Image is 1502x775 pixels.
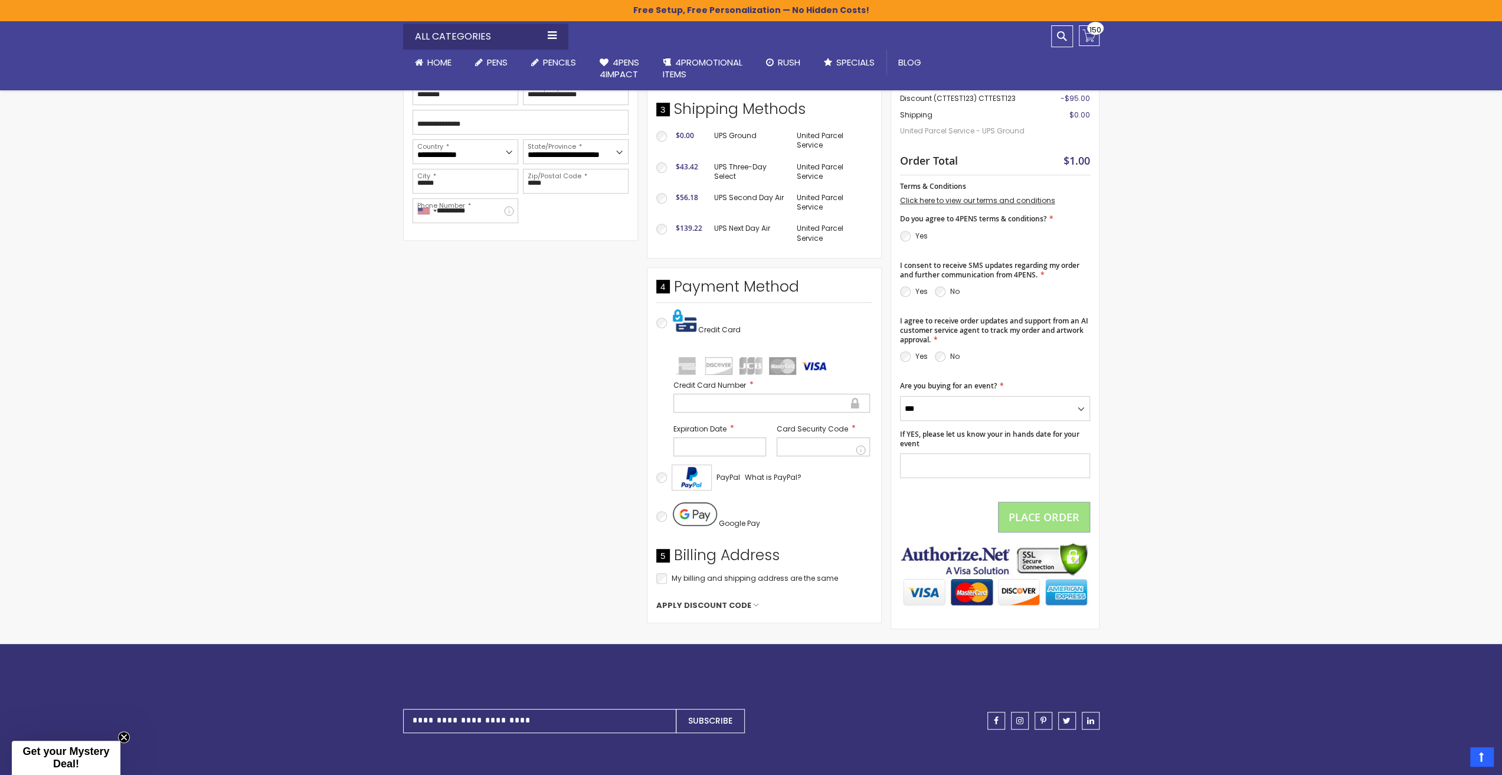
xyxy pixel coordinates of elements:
label: Credit Card Number [673,380,870,391]
td: UPS Three-Day Select [708,156,791,187]
span: Specials [836,56,875,68]
label: Yes [915,351,928,361]
div: Billing Address [656,545,872,571]
div: Shipping Methods [656,99,872,125]
img: Acceptance Mark [672,465,712,490]
span: I agree to receive order updates and support from an AI customer service agent to track my order ... [900,316,1088,345]
span: $43.42 [676,162,698,172]
span: instagram [1016,717,1023,725]
span: Terms & Conditions [900,181,966,191]
span: 4Pens 4impact [600,56,639,80]
label: No [950,286,960,296]
a: 4PROMOTIONALITEMS [651,50,754,88]
span: Are you buying for an event? [900,381,997,391]
img: amex [673,357,701,375]
span: Rush [778,56,800,68]
span: Google Pay [719,518,760,528]
td: UPS Second Day Air [708,187,791,218]
label: Yes [915,286,928,296]
a: 4Pens4impact [588,50,651,88]
span: $0.00 [676,130,694,140]
div: All Categories [403,24,568,50]
strong: Order Total [900,152,958,168]
span: 4PROMOTIONAL ITEMS [663,56,742,80]
span: twitter [1063,717,1071,725]
span: United Parcel Service - UPS Ground [900,120,1033,142]
div: United States: +1 [413,199,440,223]
td: United Parcel Service [791,218,872,248]
a: Pencils [519,50,588,76]
span: facebook [994,717,999,725]
span: $56.18 [676,192,698,202]
a: linkedin [1082,712,1099,730]
span: PayPal [716,472,740,482]
img: mastercard [769,357,796,375]
div: Payment Method [656,277,872,303]
a: Pens [463,50,519,76]
label: No [950,351,960,361]
img: visa [801,357,828,375]
span: Credit Card [698,325,741,335]
a: instagram [1011,712,1029,730]
a: What is PayPal? [745,470,801,485]
button: Close teaser [118,731,130,743]
span: My billing and shipping address are the same [672,573,838,583]
div: Secure transaction [850,396,860,410]
span: Pens [487,56,508,68]
label: Expiration Date [673,423,767,434]
a: Click here to view our terms and conditions [900,195,1055,205]
label: Card Security Code [777,423,870,434]
img: discover [705,357,732,375]
label: Yes [915,231,928,241]
span: Subscribe [688,715,732,727]
td: United Parcel Service [791,187,872,218]
a: Specials [812,50,886,76]
span: CTTEST123 [979,93,1016,103]
span: Get your Mystery Deal! [22,745,109,770]
span: Shipping [900,110,932,120]
span: Blog [898,56,921,68]
img: Pay with Google Pay [673,502,717,526]
td: UPS Next Day Air [708,218,791,248]
span: Discount (CTTEST123) [900,93,977,103]
span: $1.00 [1063,153,1090,168]
td: United Parcel Service [791,156,872,187]
span: 150 [1089,24,1101,35]
a: pinterest [1035,712,1052,730]
span: linkedin [1087,717,1094,725]
span: $0.00 [1069,110,1090,120]
span: $139.22 [676,223,702,233]
img: Pay with credit card [673,309,696,332]
span: Apply Discount Code [656,600,751,611]
a: Home [403,50,463,76]
span: pinterest [1040,717,1046,725]
span: -$95.00 [1061,93,1090,103]
a: twitter [1058,712,1076,730]
a: Blog [886,50,933,76]
a: 150 [1079,25,1099,46]
span: Home [427,56,451,68]
div: Get your Mystery Deal!Close teaser [12,741,120,775]
td: UPS Ground [708,125,791,156]
span: Do you agree to 4PENS terms & conditions? [900,214,1046,224]
span: If YES, please let us know your in hands date for your event [900,429,1079,449]
span: Pencils [543,56,576,68]
span: I consent to receive SMS updates regarding my order and further communication from 4PENS. [900,260,1079,280]
button: Subscribe [676,709,745,733]
a: facebook [987,712,1005,730]
a: Rush [754,50,812,76]
span: What is PayPal? [745,472,801,482]
img: jcb [737,357,764,375]
a: Top [1470,747,1493,766]
td: United Parcel Service [791,125,872,156]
